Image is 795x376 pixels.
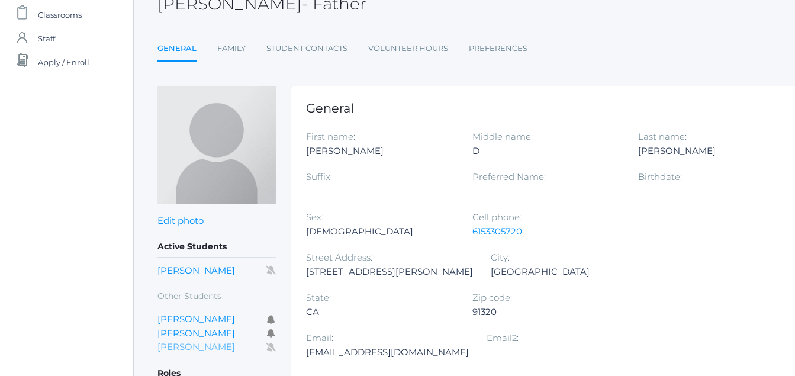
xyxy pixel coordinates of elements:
span: Staff [38,27,55,50]
label: Suffix: [306,171,332,182]
a: General [157,37,197,62]
a: Volunteer Hours [368,37,448,60]
label: Cell phone: [472,211,522,223]
div: [STREET_ADDRESS][PERSON_NAME] [306,265,473,279]
label: Email: [306,332,333,343]
div: CA [306,305,455,319]
a: Student Contacts [266,37,347,60]
label: Sex: [306,211,323,223]
div: 91320 [472,305,621,319]
label: Middle name: [472,131,533,142]
label: Email2: [487,332,519,343]
div: [GEOGRAPHIC_DATA] [491,265,639,279]
h5: Active Students [157,237,276,257]
a: Edit photo [157,215,204,226]
label: Birthdate: [638,171,682,182]
label: Preferred Name: [472,171,546,182]
div: [PERSON_NAME] [306,144,455,158]
div: [DEMOGRAPHIC_DATA] [306,224,455,239]
a: [PERSON_NAME] [157,327,235,339]
span: Apply / Enroll [38,50,89,74]
label: Zip code: [472,292,512,303]
a: [PERSON_NAME] [157,313,235,324]
a: 6153305720 [472,226,522,237]
a: [PERSON_NAME] [157,265,235,276]
a: Preferences [469,37,527,60]
i: Does not receive communications for this student [266,343,276,352]
label: First name: [306,131,355,142]
a: Family [217,37,246,60]
div: D [472,144,621,158]
label: City: [491,252,510,263]
h5: Other Students [157,287,276,306]
a: [PERSON_NAME] [157,341,235,352]
label: Street Address: [306,252,372,263]
i: Receives communications for this student [267,329,276,338]
i: Does not receive communications for this student [266,266,276,275]
div: [EMAIL_ADDRESS][DOMAIN_NAME] [306,345,469,359]
i: Receives communications for this student [267,315,276,324]
label: Last name: [638,131,687,142]
span: Classrooms [38,3,82,27]
img: Vincent Emmett [157,86,276,204]
div: [PERSON_NAME] [638,144,787,158]
label: State: [306,292,331,303]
